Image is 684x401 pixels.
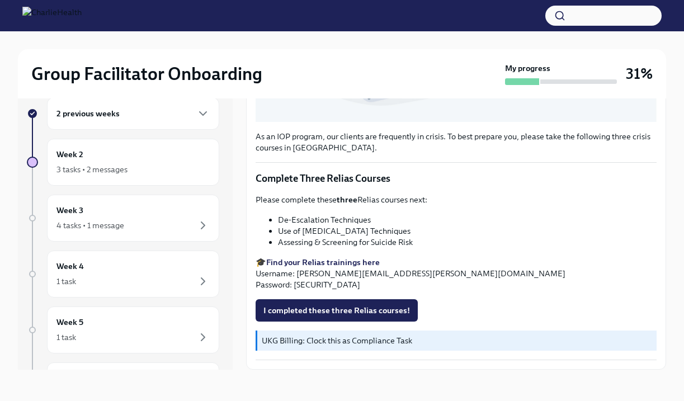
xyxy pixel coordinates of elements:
[56,204,83,216] h6: Week 3
[256,257,657,290] p: 🎓 Username: [PERSON_NAME][EMAIL_ADDRESS][PERSON_NAME][DOMAIN_NAME] Password: [SECURITY_DATA]
[278,225,657,237] li: Use of [MEDICAL_DATA] Techniques
[31,63,262,85] h2: Group Facilitator Onboarding
[27,251,219,298] a: Week 41 task
[22,7,82,25] img: CharlieHealth
[278,214,657,225] li: De-Escalation Techniques
[56,276,76,287] div: 1 task
[56,220,124,231] div: 4 tasks • 1 message
[56,332,76,343] div: 1 task
[256,172,657,185] p: Complete Three Relias Courses
[626,64,653,84] h3: 31%
[337,195,357,205] strong: three
[56,148,83,161] h6: Week 2
[278,237,657,248] li: Assessing & Screening for Suicide Risk
[27,195,219,242] a: Week 34 tasks • 1 message
[256,194,657,205] p: Please complete these Relias courses next:
[262,335,652,346] p: UKG Billing: Clock this as Compliance Task
[27,139,219,186] a: Week 23 tasks • 2 messages
[56,164,128,175] div: 3 tasks • 2 messages
[47,97,219,130] div: 2 previous weeks
[263,305,410,316] span: I completed these three Relias courses!
[256,299,418,322] button: I completed these three Relias courses!
[266,257,380,267] a: Find your Relias trainings here
[27,306,219,353] a: Week 51 task
[56,316,83,328] h6: Week 5
[56,107,120,120] h6: 2 previous weeks
[56,260,84,272] h6: Week 4
[505,63,550,74] strong: My progress
[256,131,657,153] p: As an IOP program, our clients are frequently in crisis. To best prepare you, please take the fol...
